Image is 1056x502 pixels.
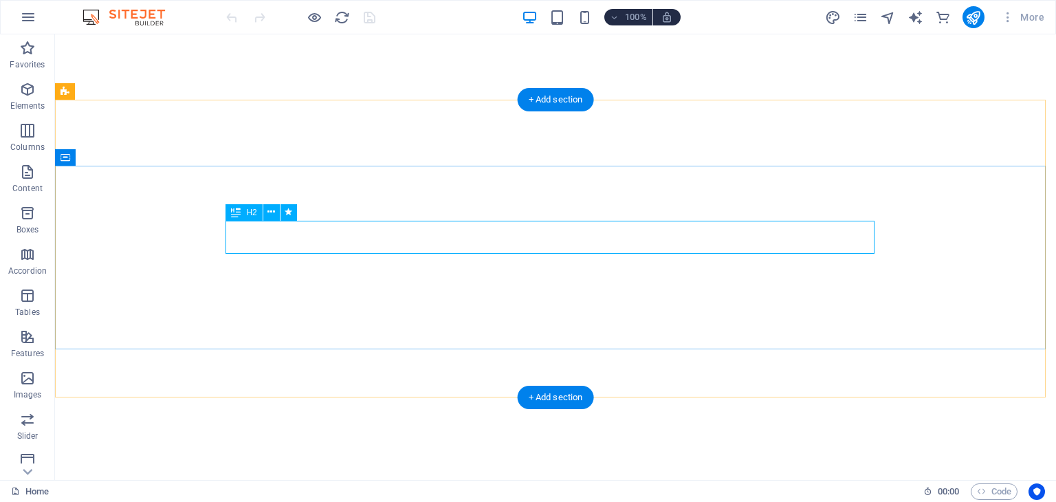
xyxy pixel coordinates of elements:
p: Columns [10,142,45,153]
span: 00 00 [938,483,959,500]
button: More [995,6,1050,28]
button: reload [333,9,350,25]
i: Reload page [334,10,350,25]
i: On resize automatically adjust zoom level to fit chosen device. [661,11,673,23]
button: publish [962,6,984,28]
i: Pages (Ctrl+Alt+S) [852,10,868,25]
i: Navigator [880,10,896,25]
img: Editor Logo [79,9,182,25]
button: commerce [935,9,951,25]
p: Tables [15,307,40,318]
p: Images [14,389,42,400]
span: : [947,486,949,496]
button: design [825,9,841,25]
p: Slider [17,430,38,441]
button: pages [852,9,869,25]
p: Boxes [16,224,39,235]
p: Elements [10,100,45,111]
span: Code [977,483,1011,500]
span: More [1001,10,1044,24]
p: Favorites [10,59,45,70]
i: Commerce [935,10,951,25]
button: Usercentrics [1028,483,1045,500]
div: + Add section [518,88,594,111]
i: Publish [965,10,981,25]
button: 100% [604,9,653,25]
i: AI Writer [907,10,923,25]
p: Accordion [8,265,47,276]
i: Design (Ctrl+Alt+Y) [825,10,841,25]
p: Features [11,348,44,359]
p: Content [12,183,43,194]
div: + Add section [518,386,594,409]
span: H2 [246,208,256,217]
button: Click here to leave preview mode and continue editing [306,9,322,25]
button: Code [971,483,1017,500]
h6: 100% [625,9,647,25]
button: navigator [880,9,896,25]
button: text_generator [907,9,924,25]
h6: Session time [923,483,960,500]
a: Click to cancel selection. Double-click to open Pages [11,483,49,500]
